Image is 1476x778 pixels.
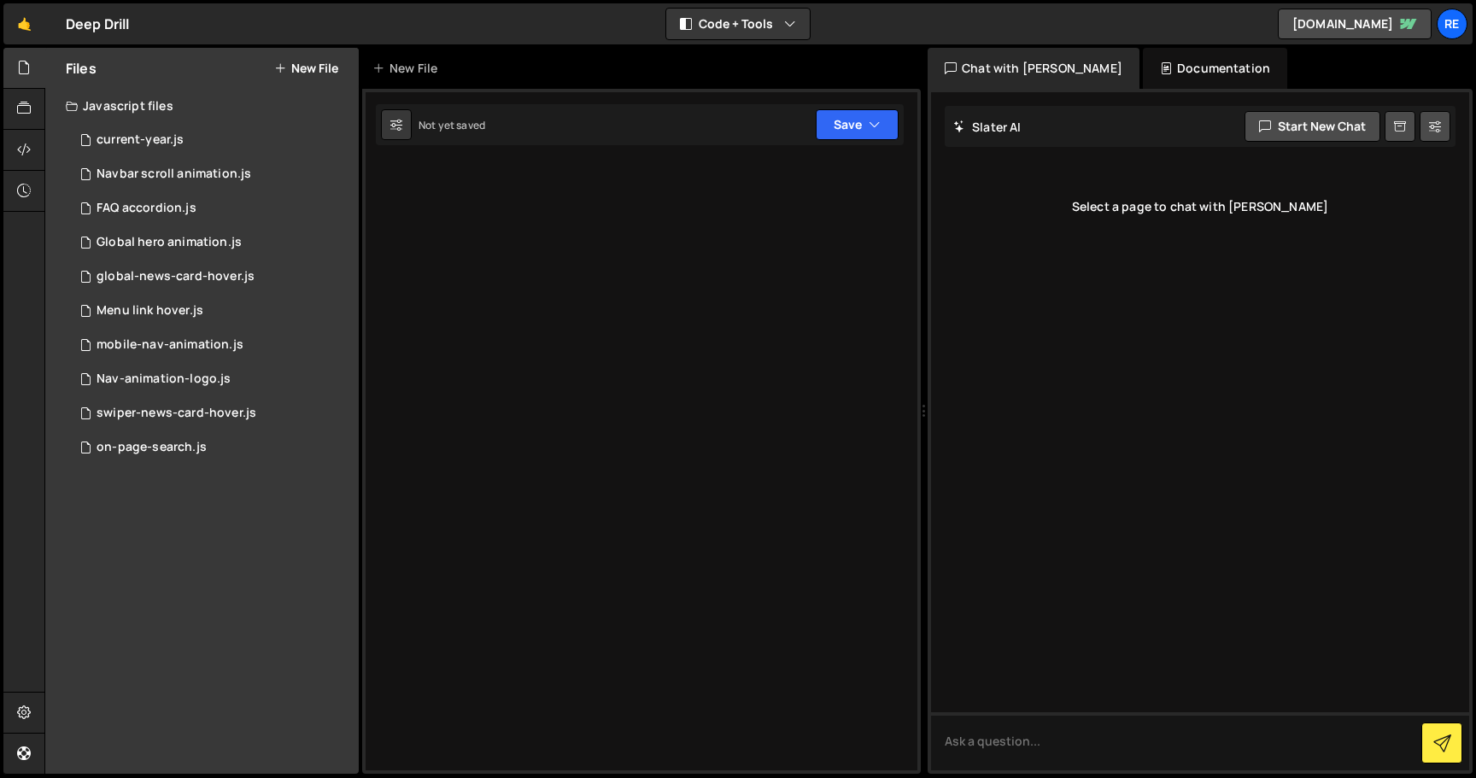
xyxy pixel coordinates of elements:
a: Re [1437,9,1467,39]
div: 17275/47881.js [66,362,359,396]
div: global-news-card-hover.js [97,269,255,284]
div: 17275/47957.js [66,157,359,191]
div: 17275/47896.js [66,294,359,328]
div: Navbar scroll animation.js [97,167,251,182]
button: Code + Tools [666,9,810,39]
h2: Files [66,59,97,78]
div: Chat with [PERSON_NAME] [928,48,1139,89]
div: Global hero animation.js [97,235,242,250]
div: swiper-news-card-hover.js [97,406,256,421]
a: [DOMAIN_NAME] [1278,9,1432,39]
div: 17275/47877.js [66,191,359,225]
div: 17275/47886.js [66,225,359,260]
div: FAQ accordion.js [97,201,196,216]
div: Menu link hover.js [97,303,203,319]
div: Not yet saved [419,118,485,132]
div: New File [372,60,444,77]
button: Start new chat [1245,111,1380,142]
div: 17275/47885.js [66,260,359,294]
button: Save [816,109,899,140]
button: New File [274,61,338,75]
div: Deep Drill [66,14,130,34]
div: on-page-search.js [97,440,207,455]
div: Javascript files [45,89,359,123]
div: Nav-animation-logo.js [97,371,231,387]
div: 17275/47880.js [66,430,359,465]
div: current-year.js [97,132,184,148]
h2: Slater AI [953,119,1022,135]
div: mobile-nav-animation.js [97,337,243,353]
div: 17275/47875.js [66,123,359,157]
div: Documentation [1143,48,1287,89]
div: 17275/47883.js [66,328,359,362]
a: 🤙 [3,3,45,44]
div: 17275/47884.js [66,396,359,430]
